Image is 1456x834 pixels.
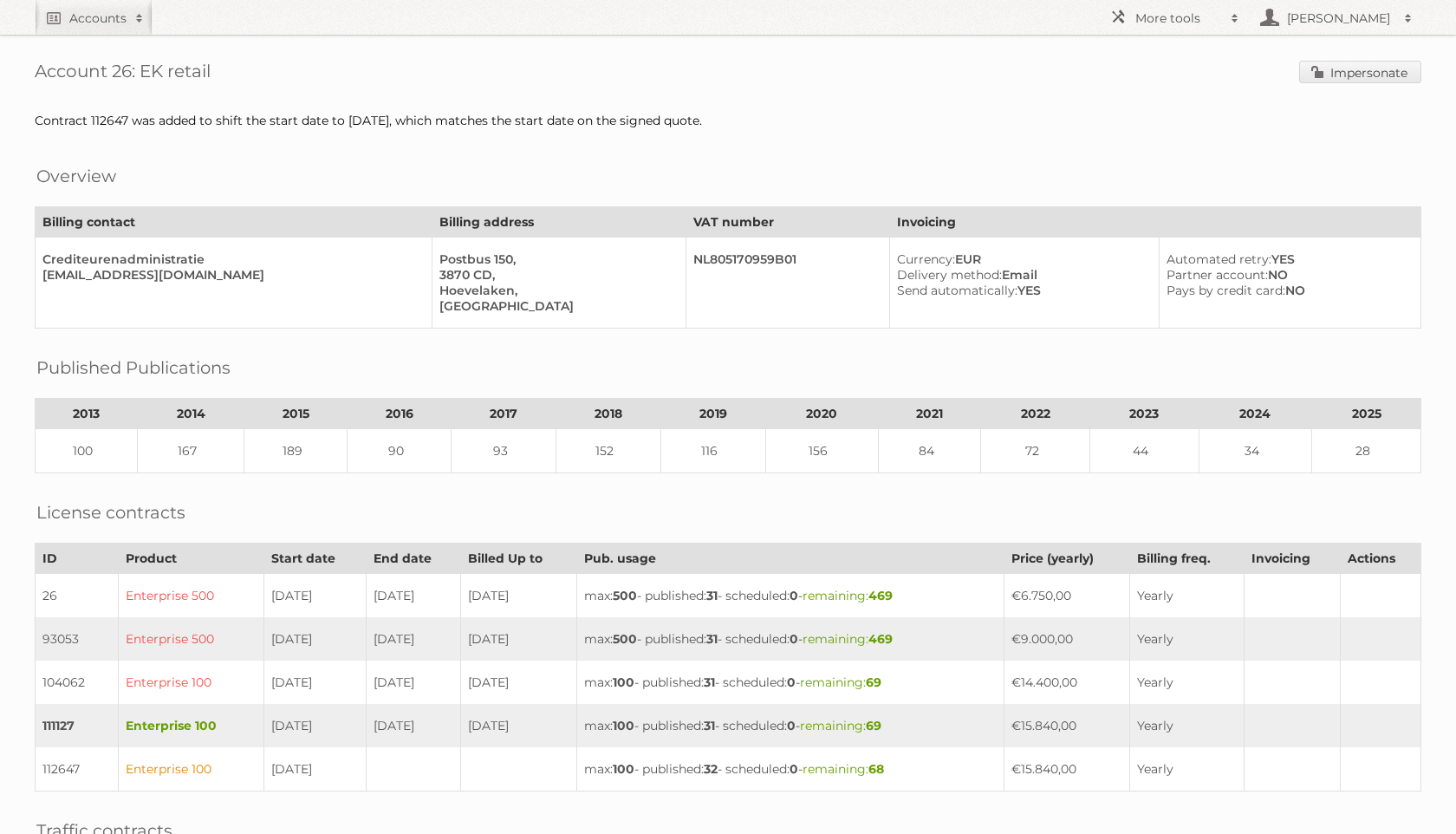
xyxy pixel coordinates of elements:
th: 2023 [1090,399,1199,429]
td: Enterprise 100 [118,747,263,792]
th: Actions [1340,544,1420,574]
td: 100 [36,429,138,473]
strong: 0 [790,631,798,647]
span: Currency: [897,251,955,267]
td: 72 [981,429,1090,473]
div: Contract 112647 was added to shift the start date to [DATE], which matches the start date on the ... [35,113,1421,128]
td: max: - published: - scheduled: - [576,617,1004,661]
strong: 469 [868,588,893,603]
td: 111127 [36,704,119,747]
th: Billing freq. [1130,544,1245,574]
td: €15.840,00 [1004,704,1130,747]
td: [DATE] [264,747,367,792]
th: ID [36,544,119,574]
td: €6.750,00 [1004,574,1130,618]
td: 93053 [36,617,119,661]
strong: 100 [613,674,634,690]
th: Billed Up to [461,544,576,574]
th: Billing address [432,207,686,238]
td: [DATE] [264,574,367,618]
th: Start date [264,544,367,574]
th: 2015 [244,399,347,429]
td: [DATE] [367,661,461,704]
td: 156 [765,429,879,473]
td: [DATE] [461,574,576,618]
strong: 32 [704,761,718,777]
h1: Account 26: EK retail [35,61,1421,87]
td: Yearly [1130,704,1245,747]
th: Price (yearly) [1004,544,1130,574]
td: [DATE] [367,704,461,747]
td: 26 [36,574,119,618]
span: remaining: [803,761,884,777]
strong: 100 [613,761,634,777]
td: 84 [879,429,981,473]
h2: [PERSON_NAME] [1283,10,1395,27]
strong: 469 [868,631,893,647]
td: Yearly [1130,617,1245,661]
span: remaining: [803,631,893,647]
td: Enterprise 500 [118,617,263,661]
h2: License contracts [36,499,185,525]
td: max: - published: - scheduled: - [576,747,1004,792]
div: Email [897,267,1145,283]
strong: 0 [790,588,798,603]
th: 2021 [879,399,981,429]
td: [DATE] [264,661,367,704]
th: 2018 [556,399,661,429]
span: Partner account: [1167,267,1268,283]
th: 2022 [981,399,1090,429]
th: 2016 [347,399,452,429]
td: 34 [1199,429,1312,473]
div: [EMAIL_ADDRESS][DOMAIN_NAME] [42,267,418,283]
strong: 31 [704,674,715,690]
td: [DATE] [461,661,576,704]
th: Pub. usage [576,544,1004,574]
strong: 100 [613,718,634,733]
h2: Accounts [69,10,127,27]
h2: Published Publications [36,355,231,381]
td: 104062 [36,661,119,704]
td: Enterprise 100 [118,661,263,704]
h2: More tools [1135,10,1222,27]
td: NL805170959B01 [686,238,890,329]
span: remaining: [800,718,881,733]
div: 3870 CD, [439,267,672,283]
a: Impersonate [1299,61,1421,83]
td: €15.840,00 [1004,747,1130,792]
span: remaining: [800,674,881,690]
td: [DATE] [367,574,461,618]
strong: 69 [866,674,881,690]
td: max: - published: - scheduled: - [576,661,1004,704]
td: €14.400,00 [1004,661,1130,704]
th: VAT number [686,207,890,238]
div: YES [897,283,1145,298]
th: 2020 [765,399,879,429]
td: [DATE] [264,704,367,747]
div: Postbus 150, [439,251,672,267]
strong: 500 [613,631,637,647]
td: [DATE] [461,704,576,747]
strong: 69 [866,718,881,733]
td: max: - published: - scheduled: - [576,574,1004,618]
th: End date [367,544,461,574]
th: 2013 [36,399,138,429]
td: Yearly [1130,661,1245,704]
th: 2014 [138,399,244,429]
span: Delivery method: [897,267,1002,283]
span: Send automatically: [897,283,1017,298]
th: 2017 [452,399,556,429]
h2: Overview [36,163,116,189]
strong: 31 [706,631,718,647]
td: 112647 [36,747,119,792]
div: YES [1167,251,1407,267]
td: €9.000,00 [1004,617,1130,661]
strong: 31 [706,588,718,603]
td: Enterprise 100 [118,704,263,747]
div: Crediteurenadministratie [42,251,418,267]
td: [DATE] [367,617,461,661]
th: 2024 [1199,399,1312,429]
td: [DATE] [264,617,367,661]
span: remaining: [803,588,893,603]
strong: 68 [868,761,884,777]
